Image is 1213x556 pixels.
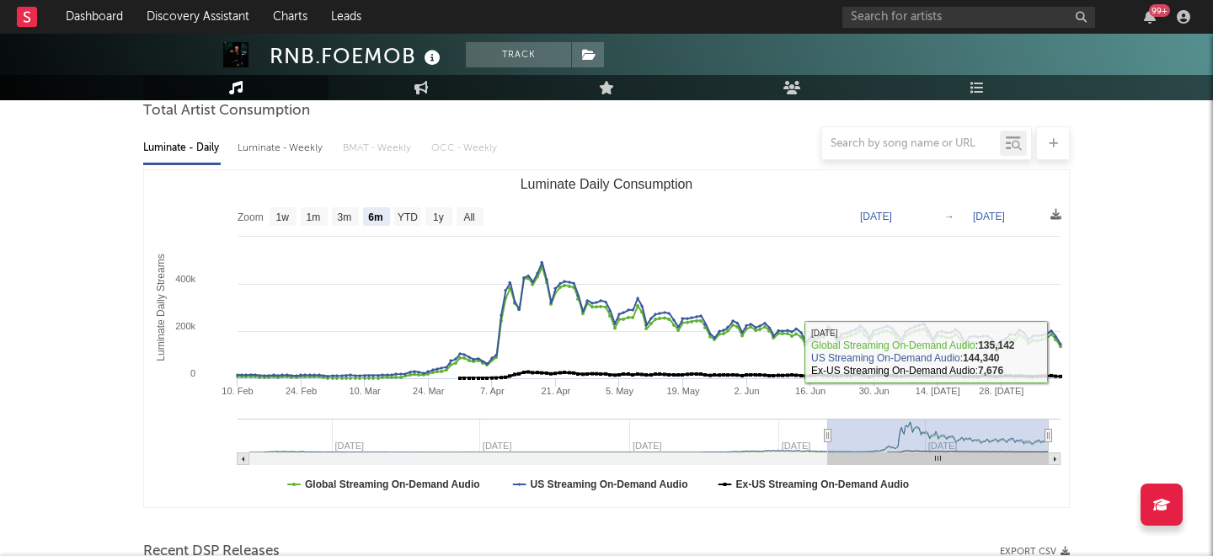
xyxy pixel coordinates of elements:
[860,211,892,222] text: [DATE]
[238,211,264,223] text: Zoom
[175,321,195,331] text: 200k
[842,7,1095,28] input: Search for artists
[480,386,505,396] text: 7. Apr
[286,386,317,396] text: 24. Feb
[521,177,693,191] text: Luminate Daily Consumption
[541,386,570,396] text: 21. Apr
[368,211,382,223] text: 6m
[736,478,910,490] text: Ex-US Streaming On-Demand Audio
[1144,10,1156,24] button: 99+
[413,386,445,396] text: 24. Mar
[916,386,960,396] text: 14. [DATE]
[859,386,890,396] text: 30. Jun
[1149,4,1170,17] div: 99 +
[944,211,954,222] text: →
[270,42,445,70] div: RNB.FOEMOB
[973,211,1005,222] text: [DATE]
[144,170,1069,507] svg: Luminate Daily Consumption
[349,386,381,396] text: 10. Mar
[666,386,700,396] text: 19. May
[307,211,321,223] text: 1m
[338,211,352,223] text: 3m
[735,386,760,396] text: 2. Jun
[222,386,253,396] text: 10. Feb
[466,42,571,67] button: Track
[795,386,826,396] text: 16. Jun
[175,274,195,284] text: 400k
[531,478,688,490] text: US Streaming On-Demand Audio
[190,368,195,378] text: 0
[143,101,310,121] span: Total Artist Consumption
[398,211,418,223] text: YTD
[305,478,480,490] text: Global Streaming On-Demand Audio
[433,211,444,223] text: 1y
[155,254,167,361] text: Luminate Daily Streams
[276,211,290,223] text: 1w
[979,386,1023,396] text: 28. [DATE]
[822,137,1000,151] input: Search by song name or URL
[463,211,474,223] text: All
[606,386,634,396] text: 5. May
